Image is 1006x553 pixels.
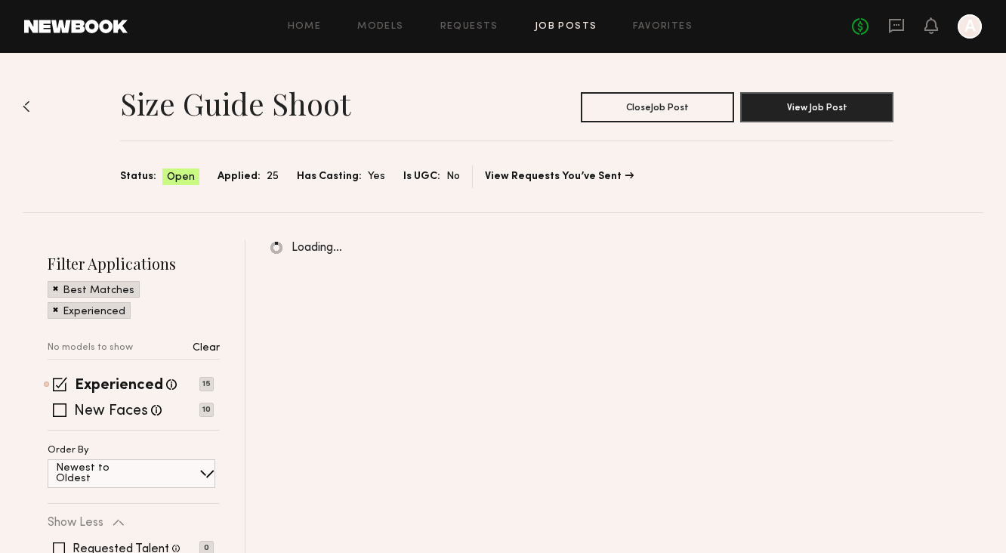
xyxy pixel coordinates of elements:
[167,170,195,185] span: Open
[368,168,385,185] span: Yes
[56,463,146,484] p: Newest to Oldest
[193,343,220,354] p: Clear
[75,378,163,394] label: Experienced
[440,22,498,32] a: Requests
[267,168,279,185] span: 25
[633,22,693,32] a: Favorites
[297,168,362,185] span: Has Casting:
[63,286,134,296] p: Best Matches
[48,253,220,273] h2: Filter Applications
[535,22,597,32] a: Job Posts
[403,168,440,185] span: Is UGC:
[218,168,261,185] span: Applied:
[48,343,133,353] p: No models to show
[120,85,350,122] h1: Size Guide Shoot
[357,22,403,32] a: Models
[48,446,89,456] p: Order By
[740,92,893,122] button: View Job Post
[446,168,460,185] span: No
[292,242,342,255] span: Loading…
[288,22,322,32] a: Home
[48,517,103,529] p: Show Less
[23,100,30,113] img: Back to previous page
[199,403,214,417] p: 10
[74,404,148,419] label: New Faces
[485,171,634,182] a: View Requests You’ve Sent
[958,14,982,39] a: A
[581,92,734,122] button: CloseJob Post
[63,307,125,317] p: Experienced
[199,377,214,391] p: 15
[120,168,156,185] span: Status:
